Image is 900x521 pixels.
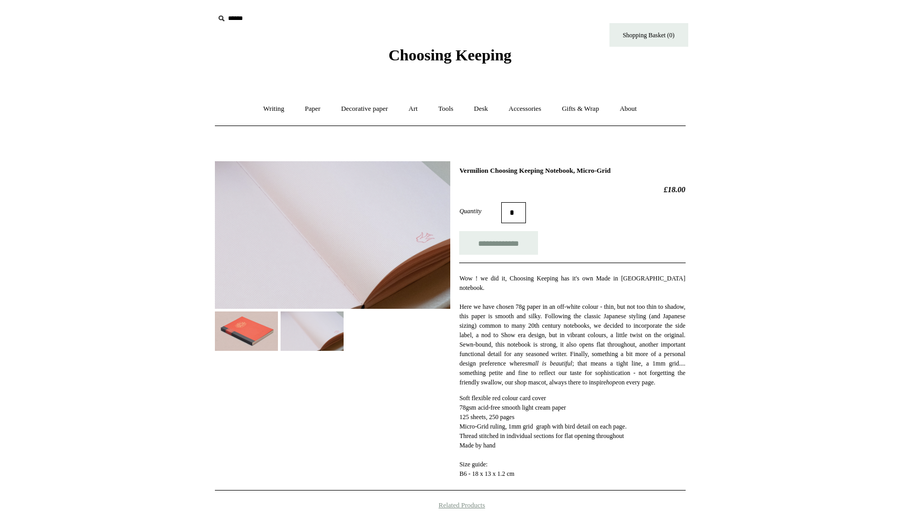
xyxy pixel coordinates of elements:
span: Soft flexible red colour card cover [459,394,546,402]
p: Thread stitched in individual sections for flat opening throughout Made by hand Size guide: B6 - ... [459,393,685,478]
h2: £18.00 [459,185,685,194]
a: Tools [429,95,463,123]
a: Desk [464,95,498,123]
a: Paper [295,95,330,123]
a: Decorative paper [332,95,397,123]
a: Art [399,95,427,123]
a: Gifts & Wrap [552,95,608,123]
span: Choosing Keeping [388,46,511,64]
a: Accessories [499,95,551,123]
h4: Related Products [188,501,713,509]
em: small is beautiful [525,360,572,367]
span: 125 sheets, 250 pages [459,413,514,421]
img: Vermilion Choosing Keeping Notebook, Micro-Grid [215,311,278,351]
a: About [610,95,646,123]
a: Shopping Basket (0) [609,23,688,47]
span: 78gsm acid-free smooth light cream paper [459,404,566,411]
label: Quantity [459,206,501,216]
p: Wow ! we did it, Choosing Keeping has it's own Made in [GEOGRAPHIC_DATA] notebook. Here we have c... [459,274,685,387]
img: Vermilion Choosing Keeping Notebook, Micro-Grid [215,161,450,309]
em: hope [606,379,618,386]
img: Vermilion Choosing Keeping Notebook, Micro-Grid [281,311,344,351]
a: Choosing Keeping [388,55,511,62]
h1: Vermilion Choosing Keeping Notebook, Micro-Grid [459,166,685,175]
span: Micro-Grid ruling, 1mm grid graph with bird detail on each page. [459,423,626,430]
a: Writing [254,95,294,123]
